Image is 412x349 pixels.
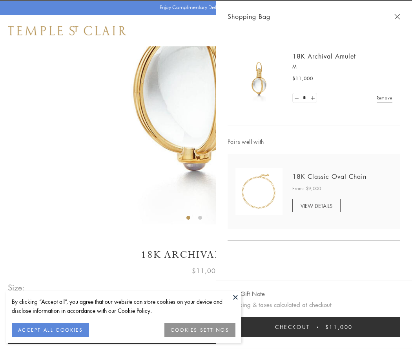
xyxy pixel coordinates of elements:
[292,172,366,181] a: 18K Classic Oval Chain
[308,93,316,103] a: Set quantity to 2
[394,14,400,20] button: Close Shopping Bag
[160,4,249,11] p: Enjoy Complimentary Delivery & Returns
[228,11,270,22] span: Shopping Bag
[235,168,283,215] img: N88865-OV18
[228,317,400,337] button: Checkout $11,000
[192,266,220,276] span: $11,000
[325,323,353,331] span: $11,000
[377,94,392,102] a: Remove
[8,281,25,294] span: Size:
[292,199,341,212] a: VIEW DETAILS
[8,248,404,262] h1: 18K Archival Amulet
[293,93,301,103] a: Set quantity to 0
[292,185,321,193] span: From: $9,000
[228,289,265,299] button: Add Gift Note
[292,52,356,61] a: 18K Archival Amulet
[8,26,126,35] img: Temple St. Clair
[301,202,332,209] span: VIEW DETAILS
[235,55,283,102] img: 18K Archival Amulet
[292,63,392,71] p: M
[164,323,235,337] button: COOKIES SETTINGS
[228,137,400,146] span: Pairs well with
[292,75,313,83] span: $11,000
[12,297,235,315] div: By clicking “Accept all”, you agree that our website can store cookies on your device and disclos...
[12,323,89,337] button: ACCEPT ALL COOKIES
[275,323,310,331] span: Checkout
[228,300,400,310] p: Shipping & taxes calculated at checkout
